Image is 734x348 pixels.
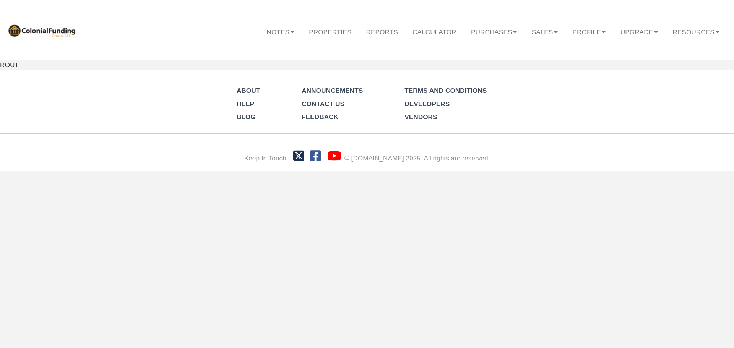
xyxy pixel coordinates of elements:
[237,87,260,94] a: About
[344,154,490,163] div: © [DOMAIN_NAME] 2025. All rights are reserved.
[7,23,76,37] img: 569736
[359,21,405,43] a: Reports
[302,87,363,94] a: Announcements
[665,21,727,43] a: Resources
[237,113,256,121] a: Blog
[404,113,437,121] a: Vendors
[524,21,565,43] a: Sales
[565,21,613,43] a: Profile
[405,21,464,43] a: Calculator
[613,21,666,43] a: Upgrade
[302,21,359,43] a: Properties
[404,100,450,108] a: Developers
[259,21,302,43] a: Notes
[237,100,254,108] a: Help
[302,113,338,121] a: Feedback
[244,154,288,163] div: Keep In Touch:
[404,87,487,94] a: Terms and Conditions
[464,21,525,43] a: Purchases
[302,100,344,108] a: Contact Us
